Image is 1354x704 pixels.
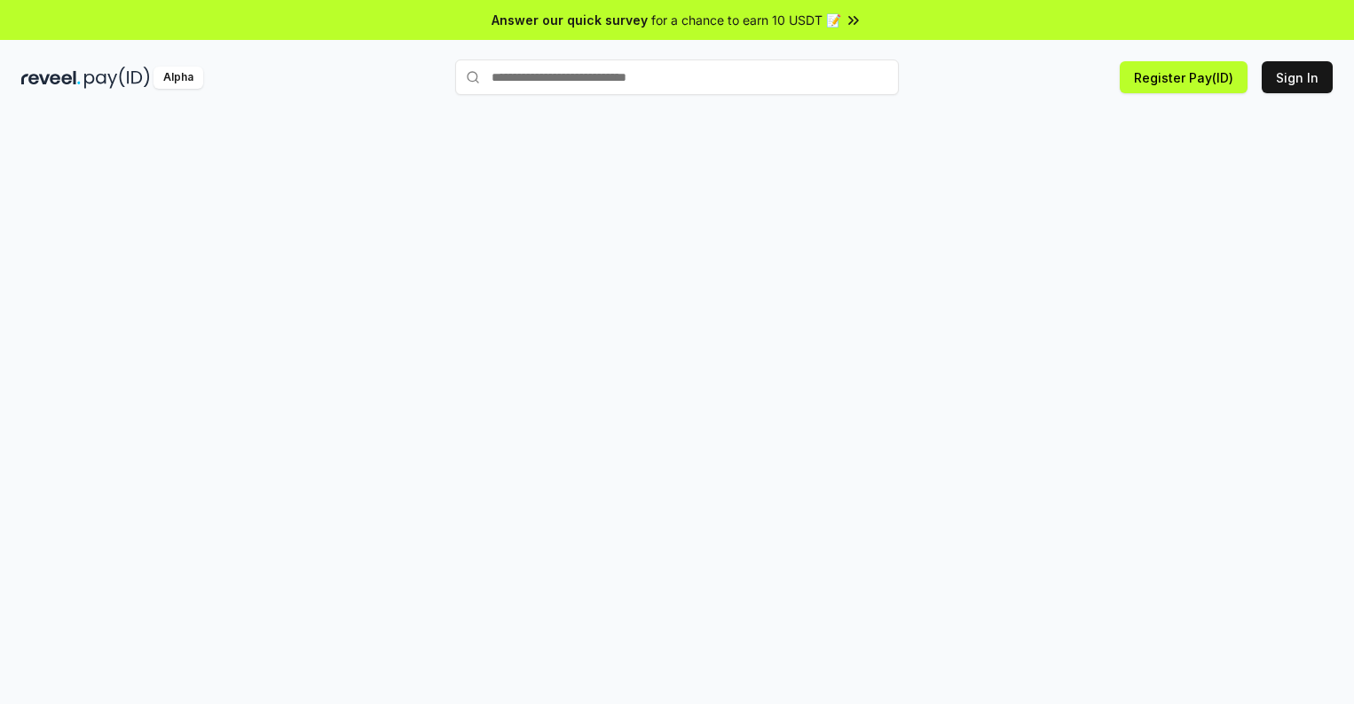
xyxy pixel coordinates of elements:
[492,11,648,29] span: Answer our quick survey
[651,11,841,29] span: for a chance to earn 10 USDT 📝
[1262,61,1333,93] button: Sign In
[154,67,203,89] div: Alpha
[21,67,81,89] img: reveel_dark
[84,67,150,89] img: pay_id
[1120,61,1248,93] button: Register Pay(ID)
